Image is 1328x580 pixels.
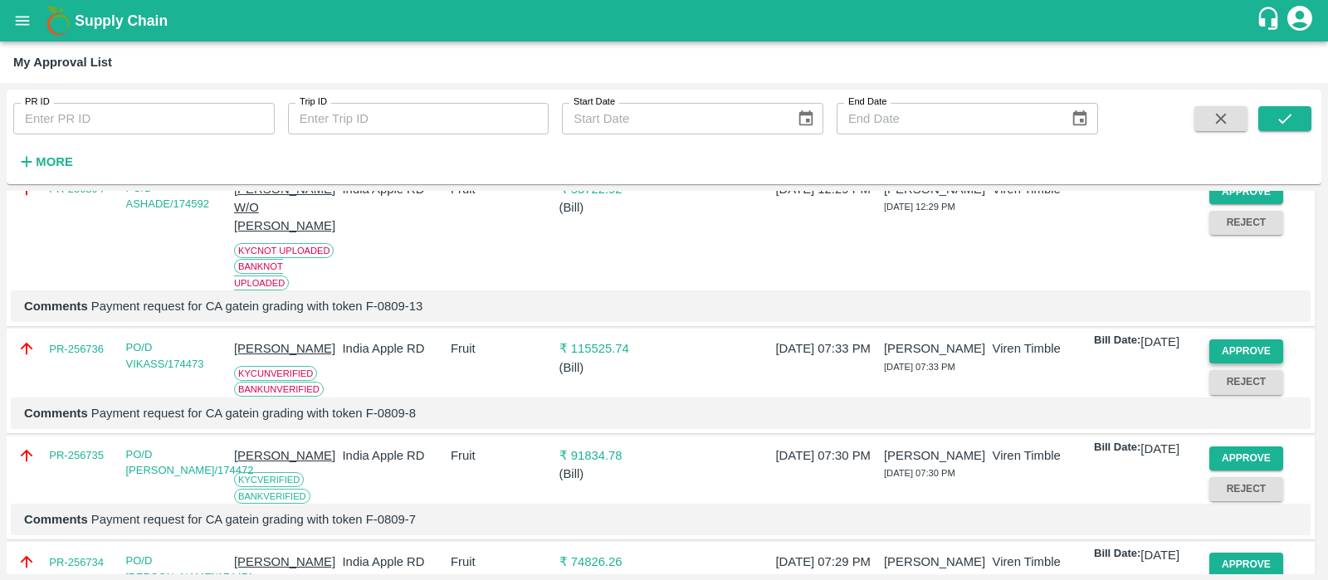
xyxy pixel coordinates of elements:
[574,95,615,109] label: Start Date
[559,465,661,483] p: ( Bill )
[837,103,1057,134] input: End Date
[1064,103,1096,134] button: Choose date
[884,339,985,358] p: [PERSON_NAME]
[24,300,88,313] b: Comments
[25,95,50,109] label: PR ID
[884,553,985,571] p: [PERSON_NAME]
[884,468,955,478] span: [DATE] 07:30 PM
[75,12,168,29] b: Supply Chain
[1140,546,1179,564] p: [DATE]
[884,446,985,465] p: [PERSON_NAME]
[288,103,549,134] input: Enter Trip ID
[1209,446,1284,470] button: Approve
[24,407,88,420] b: Comments
[776,339,877,358] p: [DATE] 07:33 PM
[1209,211,1284,235] button: Reject
[234,489,310,504] span: Bank Verified
[993,339,1094,358] p: Viren Timble
[36,155,73,168] strong: More
[75,9,1256,32] a: Supply Chain
[24,510,1297,529] p: Payment request for CA gatein grading with token F-0809-7
[24,404,1297,422] p: Payment request for CA gatein grading with token F-0809-8
[234,243,334,258] span: KYC Not Uploaded
[13,148,77,176] button: More
[559,446,661,465] p: ₹ 91834.78
[1209,180,1284,204] button: Approve
[1094,440,1140,458] p: Bill Date:
[234,180,335,236] p: [PERSON_NAME] W/O [PERSON_NAME]
[234,259,289,290] span: Bank Not Uploaded
[1140,440,1179,458] p: [DATE]
[343,553,444,571] p: India Apple RD
[451,339,552,358] p: Fruit
[234,472,304,487] span: KYC Verified
[559,339,661,358] p: ₹ 115525.74
[848,95,886,109] label: End Date
[41,4,75,37] img: logo
[1285,3,1315,38] div: account of current user
[559,198,661,217] p: ( Bill )
[3,2,41,40] button: open drawer
[559,358,661,377] p: ( Bill )
[562,103,783,134] input: Start Date
[1209,553,1284,577] button: Approve
[1140,333,1179,351] p: [DATE]
[234,366,317,381] span: KYC Unverified
[1209,477,1284,501] button: Reject
[234,446,335,465] p: [PERSON_NAME]
[993,553,1094,571] p: Viren Timble
[13,51,112,73] div: My Approval List
[1209,370,1284,394] button: Reject
[126,341,204,370] a: PO/D VIKASS/174473
[343,339,444,358] p: India Apple RD
[234,339,335,358] p: [PERSON_NAME]
[300,95,327,109] label: Trip ID
[13,103,275,134] input: Enter PR ID
[24,513,88,526] b: Comments
[343,446,444,465] p: India Apple RD
[451,553,552,571] p: Fruit
[884,202,955,212] span: [DATE] 12:29 PM
[1256,6,1285,36] div: customer-support
[49,554,104,571] a: PR-256734
[559,553,661,571] p: ₹ 74826.26
[234,382,324,397] span: Bank Unverified
[126,448,254,477] a: PO/D [PERSON_NAME]/174472
[1094,333,1140,351] p: Bill Date:
[884,362,955,372] span: [DATE] 07:33 PM
[776,446,877,465] p: [DATE] 07:30 PM
[776,553,877,571] p: [DATE] 07:29 PM
[1209,339,1284,363] button: Approve
[451,446,552,465] p: Fruit
[993,446,1094,465] p: Viren Timble
[24,297,1297,315] p: Payment request for CA gatein grading with token F-0809-13
[790,103,822,134] button: Choose date
[1094,546,1140,564] p: Bill Date:
[49,341,104,358] a: PR-256736
[49,447,104,464] a: PR-256735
